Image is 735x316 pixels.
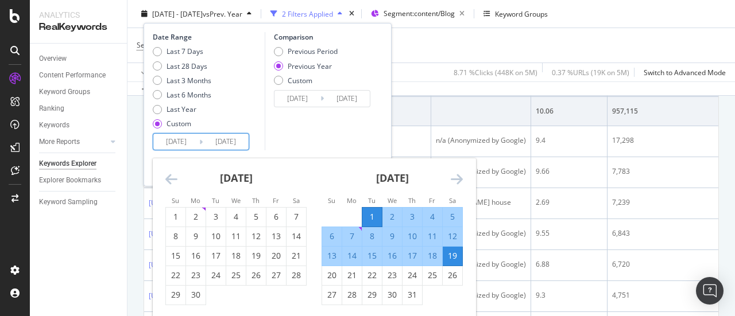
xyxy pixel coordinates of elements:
div: Ranking [39,103,64,115]
small: Fr [429,196,435,205]
div: 8 [362,231,382,242]
td: Choose Thursday, June 19, 2025 as your check-out date. It’s available. [246,246,266,266]
td: Choose Wednesday, July 23, 2025 as your check-out date. It’s available. [382,266,403,285]
button: Segment:content/Blog [366,5,469,23]
td: Choose Sunday, June 1, 2025 as your check-out date. It’s available. [166,207,186,227]
td: Selected. Wednesday, July 16, 2025 [382,246,403,266]
td: Selected. Tuesday, July 15, 2025 [362,246,382,266]
a: Keyword Groups [39,86,119,98]
div: 6,843 [612,228,728,239]
div: 5 [246,211,266,223]
div: Last 28 Days [153,61,211,71]
div: 9.3 [536,290,602,301]
small: Th [252,196,260,205]
div: times [347,8,357,19]
span: Search Type [137,40,176,50]
div: 6,720 [612,259,728,270]
div: 30 [382,289,402,301]
div: Last 3 Months [153,75,211,85]
div: 29 [166,289,185,301]
div: 6.88 [536,259,602,270]
td: Choose Saturday, June 21, 2025 as your check-out date. It’s available. [287,246,307,266]
div: 22 [362,270,382,281]
td: Choose Thursday, June 26, 2025 as your check-out date. It’s available. [246,266,266,285]
td: Choose Friday, June 27, 2025 as your check-out date. It’s available. [266,266,287,285]
div: n/a (Anonymized by Google) [436,166,526,177]
td: Choose Thursday, July 24, 2025 as your check-out date. It’s available. [403,266,423,285]
div: 24 [206,270,226,281]
td: Choose Monday, July 21, 2025 as your check-out date. It’s available. [342,266,362,285]
td: Choose Tuesday, July 22, 2025 as your check-out date. It’s available. [362,266,382,285]
div: 4 [226,211,246,223]
td: Choose Tuesday, June 17, 2025 as your check-out date. It’s available. [206,246,226,266]
div: Last 3 Months [167,75,211,85]
td: Choose Monday, June 16, 2025 as your check-out date. It’s available. [186,246,206,266]
div: 6 [266,211,286,223]
td: Selected. Sunday, July 13, 2025 [322,246,342,266]
a: Keywords Explorer [39,158,119,170]
div: 9.4 [536,135,602,146]
td: Choose Saturday, June 28, 2025 as your check-out date. It’s available. [287,266,307,285]
small: Fr [273,196,279,205]
div: 27 [266,270,286,281]
td: Selected. Saturday, July 5, 2025 [443,207,463,227]
div: n/a (Anonymized by Google) [436,259,526,270]
small: Su [172,196,179,205]
button: 2 Filters Applied [266,5,347,23]
td: Selected. Thursday, July 17, 2025 [403,246,423,266]
div: Date Range [153,32,262,42]
div: 2 [186,211,206,223]
div: Content Performance [39,69,106,81]
td: Selected. Saturday, July 12, 2025 [443,227,463,246]
div: 1 [362,211,382,223]
div: 9 [186,231,206,242]
td: Selected. Friday, July 11, 2025 [423,227,443,246]
td: Choose Monday, June 30, 2025 as your check-out date. It’s available. [186,285,206,305]
div: 7 [287,211,306,223]
td: Choose Sunday, June 22, 2025 as your check-out date. It’s available. [166,266,186,285]
div: 1 [166,211,185,223]
div: 28 [342,289,362,301]
div: Custom [153,119,211,128]
td: Selected. Friday, July 18, 2025 [423,246,443,266]
div: 6 [322,231,342,242]
td: Choose Friday, June 13, 2025 as your check-out date. It’s available. [266,227,287,246]
div: 23 [382,270,402,281]
a: Explorer Bookmarks [39,174,119,186]
td: Selected. Thursday, July 3, 2025 [403,207,423,227]
div: Explorer Bookmarks [39,174,101,186]
div: Last 7 Days [153,46,211,56]
td: Choose Wednesday, July 30, 2025 as your check-out date. It’s available. [382,285,403,305]
div: 5 [443,211,462,223]
div: 957,115 [612,106,728,116]
div: 21 [342,270,362,281]
strong: [DATE] [220,171,253,185]
td: Choose Friday, July 25, 2025 as your check-out date. It’s available. [423,266,443,285]
td: Selected. Wednesday, July 9, 2025 [382,227,403,246]
div: 12 [443,231,462,242]
td: Choose Friday, June 20, 2025 as your check-out date. It’s available. [266,246,287,266]
td: Choose Thursday, June 5, 2025 as your check-out date. It’s available. [246,207,266,227]
div: Last 6 Months [153,90,211,100]
small: Tu [212,196,219,205]
div: 26 [443,270,462,281]
td: Choose Sunday, June 8, 2025 as your check-out date. It’s available. [166,227,186,246]
small: Sa [449,196,456,205]
div: 8 [166,231,185,242]
div: Previous Period [274,46,338,56]
div: Previous Year [288,61,332,71]
div: 12 [246,231,266,242]
td: Choose Sunday, July 27, 2025 as your check-out date. It’s available. [322,285,342,305]
td: Selected. Tuesday, July 8, 2025 [362,227,382,246]
div: 31 [403,289,422,301]
td: Selected. Monday, July 7, 2025 [342,227,362,246]
div: More Reports [39,136,80,148]
td: Choose Wednesday, June 11, 2025 as your check-out date. It’s available. [226,227,246,246]
div: Keywords [39,119,69,131]
input: End Date [203,134,249,150]
div: Move backward to switch to the previous month. [165,172,177,186]
div: 25 [423,270,442,281]
td: Choose Saturday, July 26, 2025 as your check-out date. It’s available. [443,266,463,285]
td: Selected. Sunday, July 6, 2025 [322,227,342,246]
td: Choose Tuesday, June 10, 2025 as your check-out date. It’s available. [206,227,226,246]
